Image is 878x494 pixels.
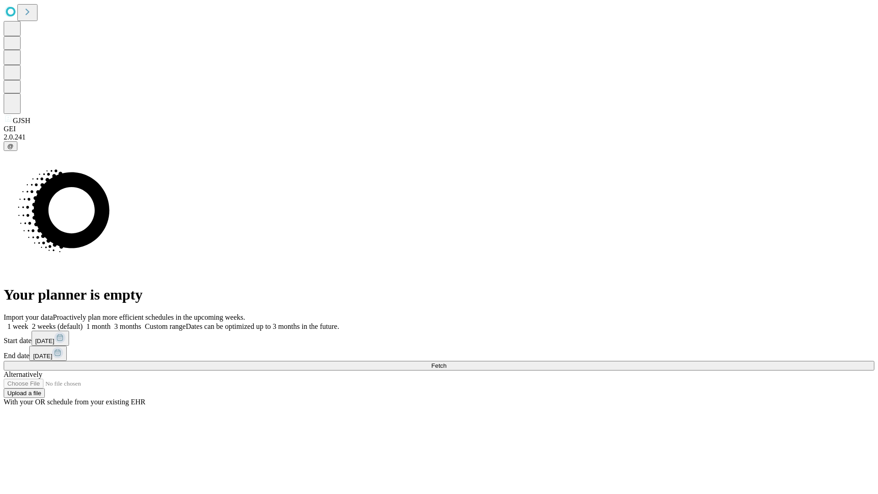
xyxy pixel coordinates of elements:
span: [DATE] [35,338,54,344]
span: Alternatively [4,370,42,378]
span: 1 month [86,322,111,330]
button: Upload a file [4,388,45,398]
span: [DATE] [33,353,52,360]
button: Fetch [4,361,874,370]
div: End date [4,346,874,361]
h1: Your planner is empty [4,286,874,303]
span: 1 week [7,322,28,330]
div: 2.0.241 [4,133,874,141]
div: Start date [4,331,874,346]
span: 2 weeks (default) [32,322,83,330]
span: Fetch [431,362,446,369]
span: Proactively plan more efficient schedules in the upcoming weeks. [53,313,245,321]
span: Dates can be optimized up to 3 months in the future. [186,322,339,330]
span: GJSH [13,117,30,124]
span: Import your data [4,313,53,321]
div: GEI [4,125,874,133]
span: @ [7,143,14,150]
button: [DATE] [29,346,67,361]
span: With your OR schedule from your existing EHR [4,398,145,406]
button: @ [4,141,17,151]
button: [DATE] [32,331,69,346]
span: 3 months [114,322,141,330]
span: Custom range [145,322,186,330]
